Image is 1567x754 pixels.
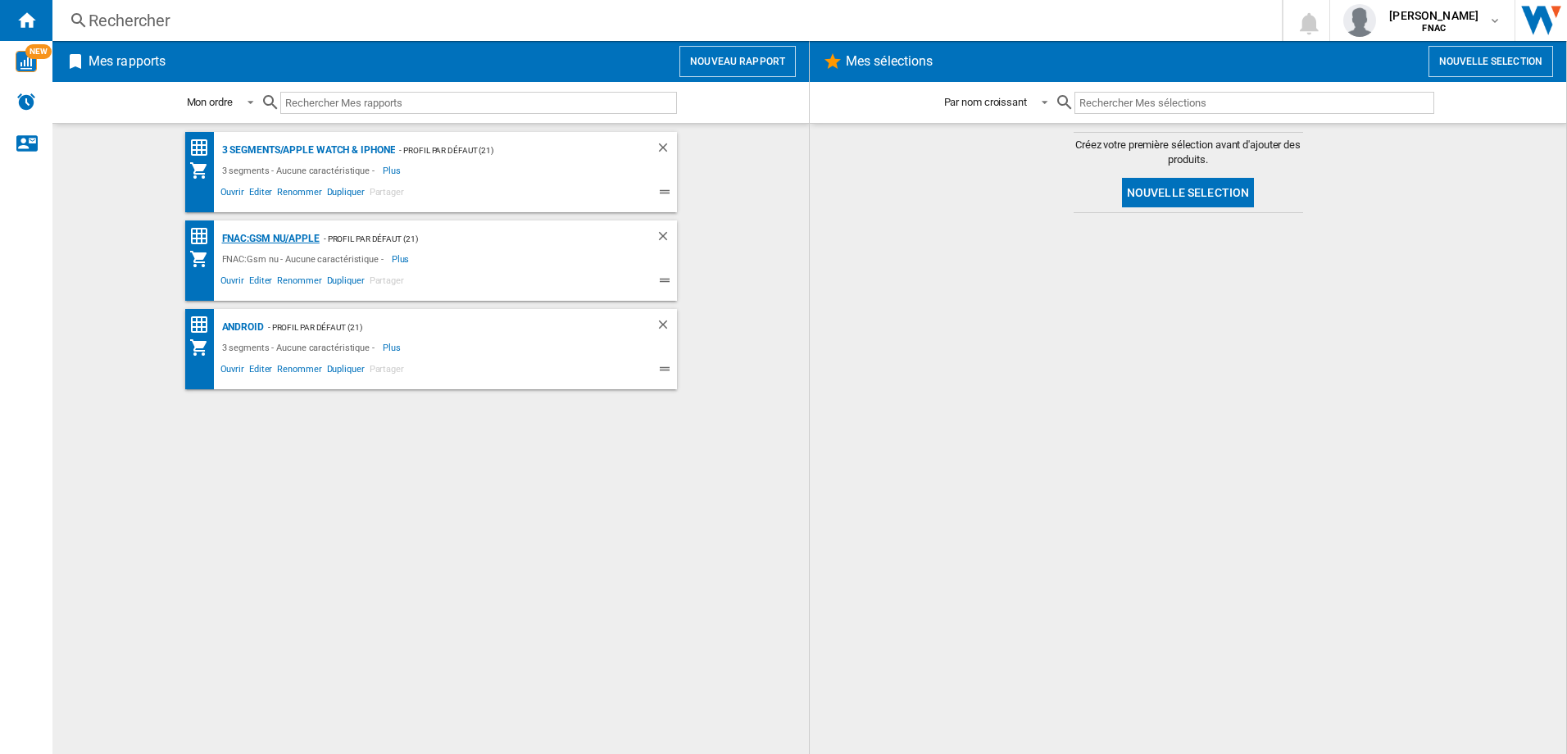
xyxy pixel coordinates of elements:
[247,361,275,381] span: Editer
[944,96,1027,108] div: Par nom croissant
[1343,4,1376,37] img: profile.jpg
[383,161,403,180] span: Plus
[1074,92,1434,114] input: Rechercher Mes sélections
[218,140,396,161] div: 3 segments/APPLE WATCH & iPhone
[189,249,218,269] div: Mon assortiment
[247,184,275,204] span: Editer
[367,361,407,381] span: Partager
[218,249,392,269] div: FNAC:Gsm nu - Aucune caractéristique -
[325,361,367,381] span: Dupliquer
[679,46,796,77] button: Nouveau rapport
[325,273,367,293] span: Dupliquer
[275,361,324,381] span: Renommer
[320,229,623,249] div: - Profil par défaut (21)
[189,315,218,335] div: Matrice des prix
[656,229,677,249] div: Supprimer
[218,361,247,381] span: Ouvrir
[218,273,247,293] span: Ouvrir
[16,92,36,111] img: alerts-logo.svg
[395,140,622,161] div: - Profil par défaut (21)
[383,338,403,357] span: Plus
[218,184,247,204] span: Ouvrir
[189,226,218,247] div: Matrice des prix
[189,161,218,180] div: Mon assortiment
[218,229,320,249] div: FNAC:Gsm nu/APPLE
[1389,7,1478,24] span: [PERSON_NAME]
[264,317,623,338] div: - Profil par défaut (21)
[280,92,677,114] input: Rechercher Mes rapports
[189,138,218,158] div: Matrice des prix
[1422,23,1446,34] b: FNAC
[1074,138,1303,167] span: Créez votre première sélection avant d'ajouter des produits.
[656,140,677,161] div: Supprimer
[843,46,936,77] h2: Mes sélections
[187,96,233,108] div: Mon ordre
[275,184,324,204] span: Renommer
[85,46,169,77] h2: Mes rapports
[367,273,407,293] span: Partager
[656,317,677,338] div: Supprimer
[325,184,367,204] span: Dupliquer
[25,44,52,59] span: NEW
[1122,178,1255,207] button: Nouvelle selection
[189,338,218,357] div: Mon assortiment
[247,273,275,293] span: Editer
[367,184,407,204] span: Partager
[392,249,412,269] span: Plus
[1428,46,1553,77] button: Nouvelle selection
[275,273,324,293] span: Renommer
[218,161,383,180] div: 3 segments - Aucune caractéristique -
[89,9,1239,32] div: Rechercher
[16,51,37,72] img: wise-card.svg
[218,317,264,338] div: Android
[218,338,383,357] div: 3 segments - Aucune caractéristique -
